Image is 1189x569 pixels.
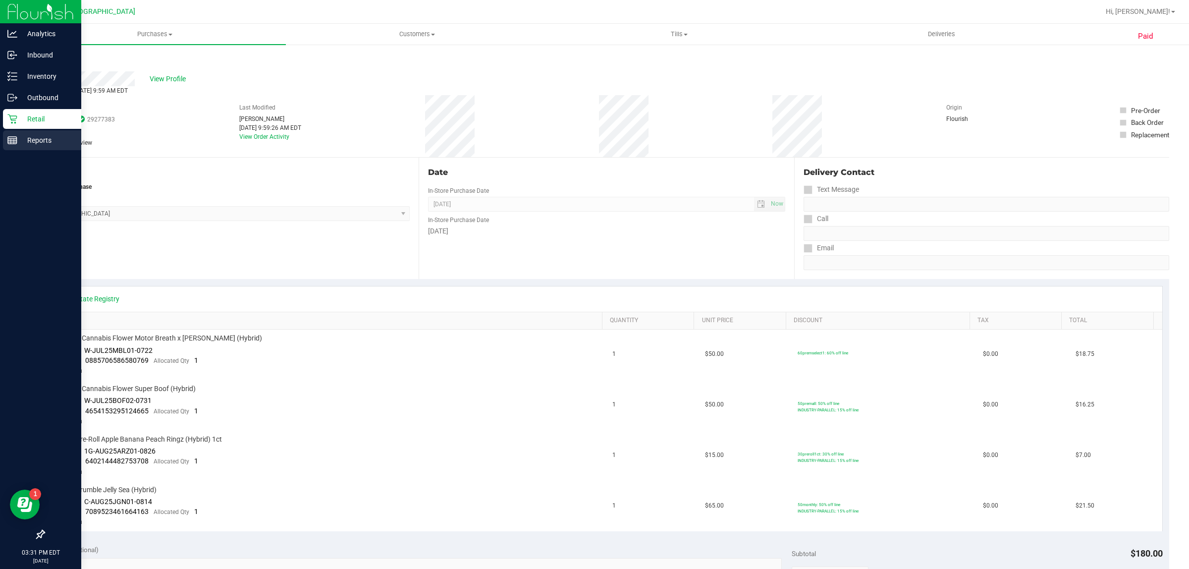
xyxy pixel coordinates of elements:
span: 4654153295124665 [85,407,149,415]
span: Customers [286,30,547,39]
label: Last Modified [239,103,275,112]
label: Email [804,241,834,255]
div: Delivery Contact [804,167,1169,178]
span: Allocated Qty [154,357,189,364]
span: 1 [612,349,616,359]
label: Call [804,212,828,226]
span: Purchases [24,30,286,39]
span: $50.00 [705,349,724,359]
iframe: Resource center [10,490,40,519]
a: View State Registry [60,294,119,304]
iframe: Resource center unread badge [29,488,41,500]
span: 1 [194,508,198,515]
p: Inventory [17,70,77,82]
span: Allocated Qty [154,509,189,515]
span: Allocated Qty [154,458,189,465]
span: 50monthly: 50% off line [798,502,840,507]
label: In-Store Purchase Date [428,216,489,225]
span: $0.00 [983,349,998,359]
div: Back Order [1131,117,1164,127]
span: $0.00 [983,501,998,511]
p: Outbound [17,92,77,104]
span: Paid [1138,31,1153,42]
span: $65.00 [705,501,724,511]
span: W-JUL25BOF02-0731 [84,397,152,404]
span: FT 1g Crumble Jelly Sea (Hybrid) [57,485,157,495]
span: $15.00 [705,451,724,460]
span: $180.00 [1131,548,1163,559]
span: INDUSTRY-PARALLEL: 15% off line [798,407,859,412]
span: INDUSTRY-PARALLEL: 15% off line [798,509,859,513]
span: Allocated Qty [154,408,189,415]
span: $50.00 [705,400,724,409]
div: Date [428,167,785,178]
span: 30preroll1ct: 30% off line [798,452,844,456]
inline-svg: Analytics [7,29,17,39]
span: In Sync [78,114,85,124]
p: [DATE] [4,557,77,565]
inline-svg: Outbound [7,93,17,103]
span: 7089523461664163 [85,508,149,515]
span: FT 3.5g Cannabis Flower Motor Breath x [PERSON_NAME] (Hybrid) [57,334,262,343]
span: 1 [194,407,198,415]
span: 50premall: 50% off line [798,401,839,406]
inline-svg: Reports [7,135,17,145]
label: Text Message [804,182,859,197]
span: $16.25 [1076,400,1094,409]
input: Format: (999) 999-9999 [804,197,1169,212]
div: Flourish [946,114,996,123]
p: 03:31 PM EDT [4,548,77,557]
span: 1 [194,457,198,465]
div: [DATE] 9:59:26 AM EDT [239,123,301,132]
span: 60premselect1: 60% off line [798,350,848,355]
span: INDUSTRY-PARALLEL: 15% off line [798,458,859,463]
p: Analytics [17,28,77,40]
input: Format: (999) 999-9999 [804,226,1169,241]
a: Discount [794,317,966,325]
span: Completed [DATE] 9:59 AM EDT [44,87,128,94]
a: Total [1069,317,1149,325]
a: Quantity [610,317,690,325]
div: Location [44,167,410,178]
span: FT 3.5g Cannabis Flower Super Boof (Hybrid) [57,384,196,394]
inline-svg: Retail [7,114,17,124]
span: Hi, [PERSON_NAME]! [1106,7,1170,15]
span: $7.00 [1076,451,1091,460]
a: Tills [548,24,810,45]
span: 6402144482753708 [85,457,149,465]
span: C-AUG25JGN01-0814 [84,498,152,506]
a: Unit Price [702,317,782,325]
a: Deliveries [811,24,1073,45]
div: Pre-Order [1131,106,1160,115]
span: 1 [612,400,616,409]
div: Replacement [1131,130,1169,140]
a: Tax [977,317,1058,325]
span: [GEOGRAPHIC_DATA] [67,7,135,16]
span: Deliveries [915,30,969,39]
a: SKU [58,317,598,325]
span: 1G-AUG25ARZ01-0826 [84,447,156,455]
span: 1 [612,501,616,511]
span: 29277383 [87,115,115,124]
inline-svg: Inbound [7,50,17,60]
p: Reports [17,134,77,146]
div: [DATE] [428,226,785,236]
inline-svg: Inventory [7,71,17,81]
div: [PERSON_NAME] [239,114,301,123]
span: View Profile [150,74,189,84]
a: Purchases [24,24,286,45]
span: $21.50 [1076,501,1094,511]
label: Origin [946,103,962,112]
p: Retail [17,113,77,125]
a: Customers [286,24,548,45]
a: View Order Activity [239,133,289,140]
span: 1 [612,451,616,460]
p: Inbound [17,49,77,61]
span: $18.75 [1076,349,1094,359]
span: Subtotal [792,550,816,558]
span: 1 [194,356,198,364]
span: $0.00 [983,451,998,460]
label: In-Store Purchase Date [428,186,489,195]
span: FT 1g Pre-Roll Apple Banana Peach Ringz (Hybrid) 1ct [57,435,222,444]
